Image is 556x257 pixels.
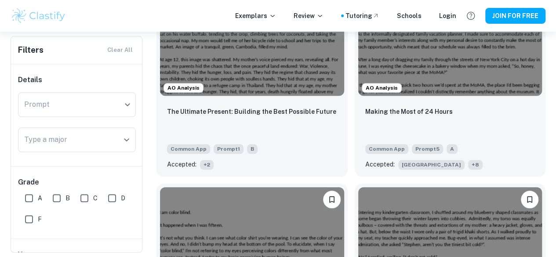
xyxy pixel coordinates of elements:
span: F [38,214,42,224]
a: Login [439,11,456,21]
span: Prompt 1 [214,144,243,154]
span: B [65,193,70,203]
span: Common App [167,144,210,154]
span: A [447,144,458,154]
button: Open [120,134,133,146]
p: Accepted: [365,159,395,169]
span: A [38,193,42,203]
span: D [121,193,125,203]
h6: Filters [18,44,44,56]
img: Clastify logo [11,7,66,25]
button: JOIN FOR FREE [485,8,545,24]
p: Making the Most of 24 Hours [365,107,453,116]
span: + 2 [200,160,214,170]
h6: Details [18,75,136,85]
p: The Ultimate Present: Building the Best Possible Future [167,107,336,116]
h6: Grade [18,177,136,188]
span: B [247,144,258,154]
button: Help and Feedback [463,8,478,23]
span: AO Analysis [164,84,203,92]
span: + 8 [468,160,483,170]
button: Please log in to bookmark exemplars [323,191,341,208]
button: Please log in to bookmark exemplars [521,191,538,208]
span: [GEOGRAPHIC_DATA] [398,160,465,170]
a: Schools [397,11,422,21]
p: Exemplars [235,11,276,21]
span: Common App [365,144,408,154]
p: Review [294,11,323,21]
p: Accepted: [167,159,196,169]
span: C [93,193,98,203]
span: Prompt 5 [412,144,443,154]
a: Tutoring [345,11,379,21]
span: AO Analysis [362,84,401,92]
